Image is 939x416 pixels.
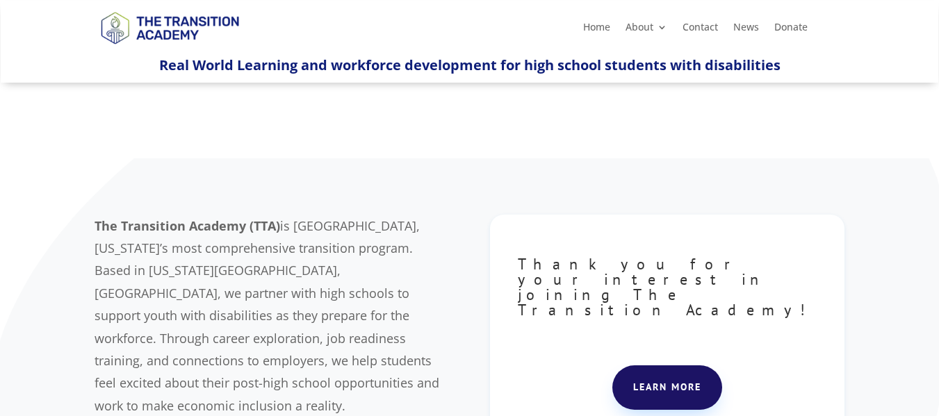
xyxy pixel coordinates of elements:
[774,22,808,38] a: Donate
[95,3,245,52] img: TTA Brand_TTA Primary Logo_Horizontal_Light BG
[733,22,759,38] a: News
[95,42,245,55] a: Logo-Noticias
[612,365,722,410] a: Learn more
[95,217,280,234] b: The Transition Academy (TTA)
[583,22,610,38] a: Home
[626,22,667,38] a: About
[95,217,439,414] span: is [GEOGRAPHIC_DATA], [US_STATE]’s most comprehensive transition program. Based in [US_STATE][GEO...
[518,254,815,319] span: Thank you for your interest in joining The Transition Academy!
[159,56,781,74] span: Real World Learning and workforce development for high school students with disabilities
[683,22,718,38] a: Contact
